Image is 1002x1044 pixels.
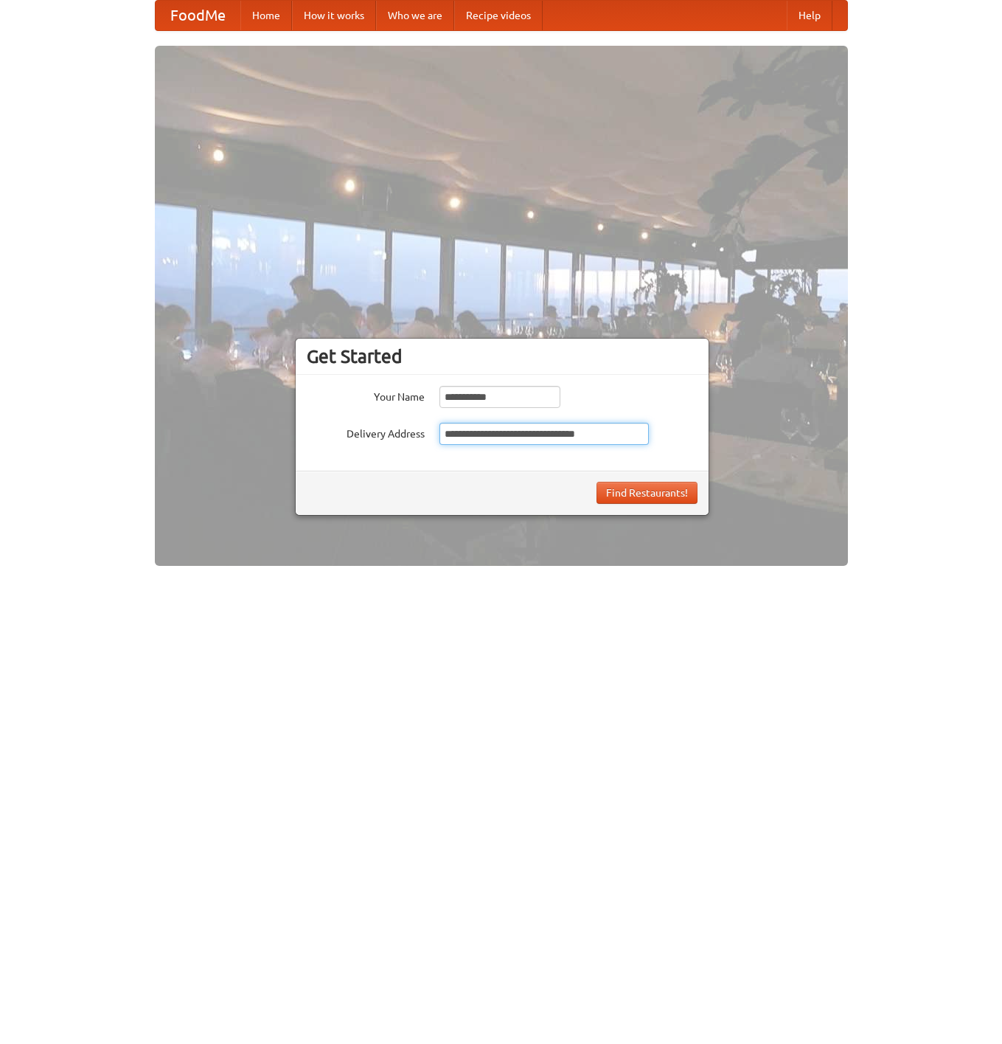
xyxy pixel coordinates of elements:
a: Who we are [376,1,454,30]
a: How it works [292,1,376,30]
a: FoodMe [156,1,240,30]
a: Home [240,1,292,30]
a: Help [787,1,832,30]
label: Delivery Address [307,423,425,441]
label: Your Name [307,386,425,404]
h3: Get Started [307,345,697,367]
button: Find Restaurants! [596,482,697,504]
a: Recipe videos [454,1,543,30]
